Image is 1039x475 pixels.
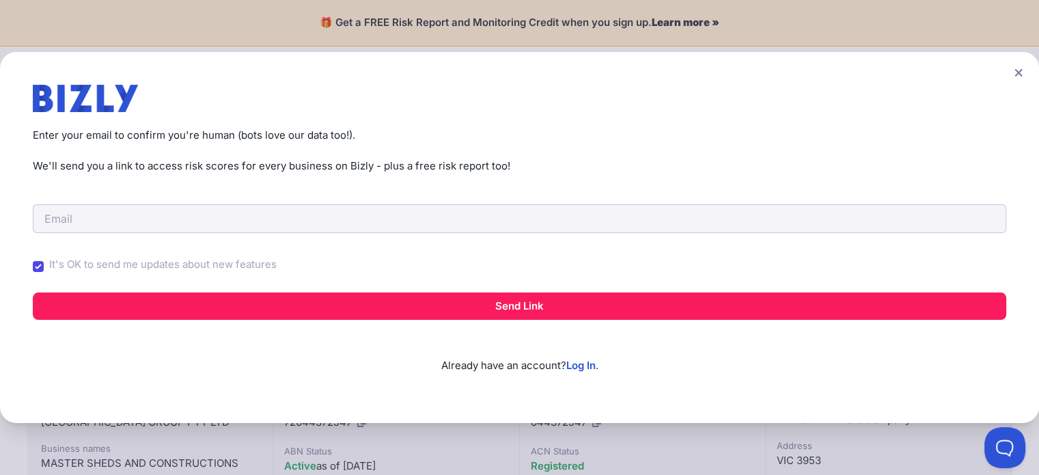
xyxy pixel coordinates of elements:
[33,159,1006,174] p: We'll send you a link to access risk scores for every business on Bizly - plus a free risk report...
[33,128,1006,144] p: Enter your email to confirm you're human (bots love our data too!).
[566,359,596,372] a: Log In
[984,427,1025,468] iframe: Toggle Customer Support
[33,85,138,112] img: bizly_logo.svg
[33,293,1006,320] button: Send Link
[33,204,1006,233] input: Email
[49,257,277,273] label: It's OK to send me updates about new features
[33,336,1006,374] p: Already have an account? .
